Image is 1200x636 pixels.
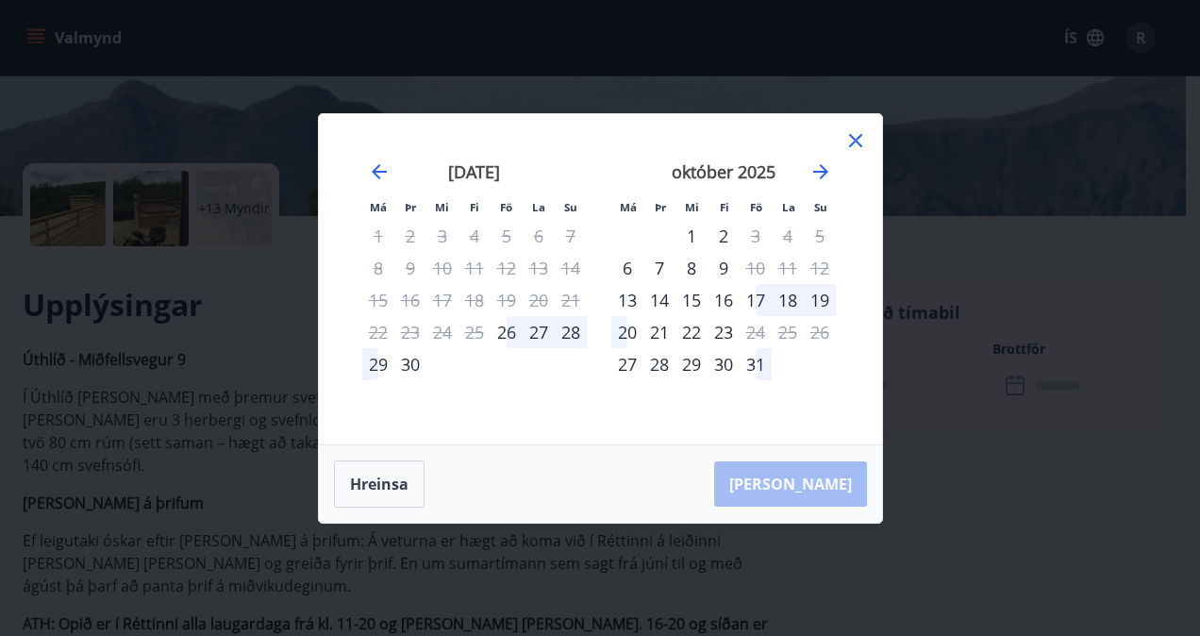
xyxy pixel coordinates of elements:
div: Aðeins útritun í boði [740,252,772,284]
div: Calendar [342,137,859,422]
small: Má [370,200,387,214]
div: Aðeins útritun í boði [740,220,772,252]
div: 2 [708,220,740,252]
small: La [782,200,795,214]
div: 28 [643,348,675,380]
small: La [532,200,545,214]
td: Not available. miðvikudagur, 17. september 2025 [426,284,458,316]
small: Þr [655,200,666,214]
td: Choose miðvikudagur, 29. október 2025 as your check-in date. It’s available. [675,348,708,380]
small: Su [564,200,577,214]
td: Not available. mánudagur, 15. september 2025 [362,284,394,316]
div: 1 [675,220,708,252]
td: Choose mánudagur, 27. október 2025 as your check-in date. It’s available. [611,348,643,380]
td: Not available. föstudagur, 10. október 2025 [740,252,772,284]
div: Aðeins innritun í boði [611,348,643,380]
td: Choose þriðjudagur, 28. október 2025 as your check-in date. It’s available. [643,348,675,380]
td: Choose þriðjudagur, 14. október 2025 as your check-in date. It’s available. [643,284,675,316]
strong: [DATE] [448,160,500,183]
td: Not available. sunnudagur, 14. september 2025 [555,252,587,284]
div: 27 [523,316,555,348]
td: Not available. fimmtudagur, 25. september 2025 [458,316,491,348]
td: Not available. laugardagur, 20. september 2025 [523,284,555,316]
small: Fi [720,200,729,214]
div: 29 [675,348,708,380]
td: Not available. mánudagur, 22. september 2025 [362,316,394,348]
td: Choose þriðjudagur, 7. október 2025 as your check-in date. It’s available. [643,252,675,284]
td: Not available. laugardagur, 13. september 2025 [523,252,555,284]
td: Choose laugardagur, 18. október 2025 as your check-in date. It’s available. [772,284,804,316]
td: Choose þriðjudagur, 30. september 2025 as your check-in date. It’s available. [394,348,426,380]
td: Not available. mánudagur, 1. september 2025 [362,220,394,252]
td: Choose föstudagur, 26. september 2025 as your check-in date. It’s available. [491,316,523,348]
td: Not available. sunnudagur, 21. september 2025 [555,284,587,316]
td: Not available. föstudagur, 5. september 2025 [491,220,523,252]
td: Not available. föstudagur, 3. október 2025 [740,220,772,252]
small: Mi [685,200,699,214]
strong: október 2025 [672,160,775,183]
td: Not available. laugardagur, 4. október 2025 [772,220,804,252]
div: Move forward to switch to the next month. [809,160,832,183]
small: Fi [470,200,479,214]
td: Not available. föstudagur, 24. október 2025 [740,316,772,348]
td: Choose fimmtudagur, 2. október 2025 as your check-in date. It’s available. [708,220,740,252]
td: Choose mánudagur, 13. október 2025 as your check-in date. It’s available. [611,284,643,316]
td: Not available. miðvikudagur, 24. september 2025 [426,316,458,348]
td: Not available. laugardagur, 25. október 2025 [772,316,804,348]
td: Choose mánudagur, 6. október 2025 as your check-in date. It’s available. [611,252,643,284]
div: 14 [643,284,675,316]
button: Hreinsa [334,460,425,508]
small: Fö [750,200,762,214]
td: Choose sunnudagur, 28. september 2025 as your check-in date. It’s available. [555,316,587,348]
td: Not available. miðvikudagur, 3. september 2025 [426,220,458,252]
td: Choose fimmtudagur, 23. október 2025 as your check-in date. It’s available. [708,316,740,348]
td: Choose fimmtudagur, 9. október 2025 as your check-in date. It’s available. [708,252,740,284]
div: Aðeins innritun í boði [611,252,643,284]
td: Choose miðvikudagur, 8. október 2025 as your check-in date. It’s available. [675,252,708,284]
td: Choose föstudagur, 17. október 2025 as your check-in date. It’s available. [740,284,772,316]
td: Not available. miðvikudagur, 10. september 2025 [426,252,458,284]
small: Su [814,200,827,214]
td: Choose sunnudagur, 19. október 2025 as your check-in date. It’s available. [804,284,836,316]
td: Choose mánudagur, 29. september 2025 as your check-in date. It’s available. [362,348,394,380]
td: Choose fimmtudagur, 30. október 2025 as your check-in date. It’s available. [708,348,740,380]
td: Not available. föstudagur, 19. september 2025 [491,284,523,316]
td: Not available. laugardagur, 6. september 2025 [523,220,555,252]
div: 9 [708,252,740,284]
div: 31 [740,348,772,380]
td: Choose miðvikudagur, 22. október 2025 as your check-in date. It’s available. [675,316,708,348]
td: Not available. sunnudagur, 7. september 2025 [555,220,587,252]
td: Choose miðvikudagur, 1. október 2025 as your check-in date. It’s available. [675,220,708,252]
td: Not available. föstudagur, 12. september 2025 [491,252,523,284]
td: Not available. sunnudagur, 5. október 2025 [804,220,836,252]
small: Fö [500,200,512,214]
td: Choose mánudagur, 20. október 2025 as your check-in date. It’s available. [611,316,643,348]
td: Choose laugardagur, 27. september 2025 as your check-in date. It’s available. [523,316,555,348]
div: 7 [643,252,675,284]
td: Choose miðvikudagur, 15. október 2025 as your check-in date. It’s available. [675,284,708,316]
div: 16 [708,284,740,316]
div: 21 [643,316,675,348]
small: Má [620,200,637,214]
div: 18 [772,284,804,316]
div: Aðeins innritun í boði [611,284,643,316]
td: Not available. þriðjudagur, 2. september 2025 [394,220,426,252]
div: Move backward to switch to the previous month. [368,160,391,183]
td: Not available. fimmtudagur, 11. september 2025 [458,252,491,284]
td: Choose föstudagur, 31. október 2025 as your check-in date. It’s available. [740,348,772,380]
td: Choose fimmtudagur, 16. október 2025 as your check-in date. It’s available. [708,284,740,316]
small: Þr [405,200,416,214]
td: Not available. mánudagur, 8. september 2025 [362,252,394,284]
div: 30 [394,348,426,380]
div: 30 [708,348,740,380]
td: Not available. þriðjudagur, 23. september 2025 [394,316,426,348]
div: 8 [675,252,708,284]
small: Mi [435,200,449,214]
td: Not available. laugardagur, 11. október 2025 [772,252,804,284]
div: 15 [675,284,708,316]
td: Not available. fimmtudagur, 4. september 2025 [458,220,491,252]
div: 28 [555,316,587,348]
div: 19 [804,284,836,316]
td: Not available. þriðjudagur, 16. september 2025 [394,284,426,316]
div: 29 [362,348,394,380]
